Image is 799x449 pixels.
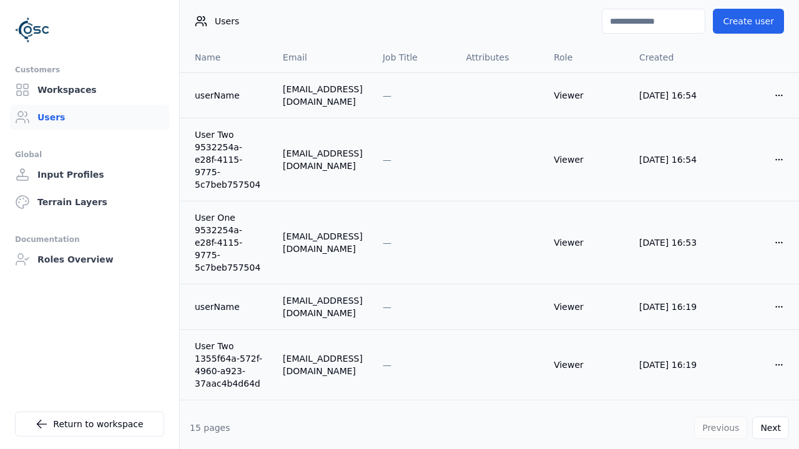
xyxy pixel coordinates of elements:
th: Created [629,42,715,72]
div: [DATE] 16:54 [639,89,705,102]
div: [DATE] 16:53 [639,236,705,249]
a: Return to workspace [15,412,164,437]
div: [EMAIL_ADDRESS][DOMAIN_NAME] [283,294,363,319]
a: Workspaces [10,77,169,102]
div: [EMAIL_ADDRESS][DOMAIN_NAME] [283,147,363,172]
a: userName [195,89,263,102]
a: Terrain Layers [10,190,169,215]
button: Next [752,417,789,439]
a: Roles Overview [10,247,169,272]
div: [EMAIL_ADDRESS][DOMAIN_NAME] [283,352,363,377]
div: [DATE] 16:54 [639,153,705,166]
th: Job Title [373,42,456,72]
a: User Two 1355f64a-572f-4960-a923-37aac4b4d64d [195,340,263,390]
span: Users [215,15,239,27]
div: Documentation [15,232,164,247]
div: Viewer [554,153,619,166]
div: [DATE] 16:19 [639,359,705,371]
th: Attributes [456,42,544,72]
th: Role [544,42,629,72]
div: Viewer [554,236,619,249]
img: Logo [15,12,50,47]
div: [EMAIL_ADDRESS][DOMAIN_NAME] [283,83,363,108]
span: — [383,238,391,248]
span: — [383,360,391,370]
div: Global [15,147,164,162]
a: User One 9532254a-e28f-4115-9775-5c7beb757504 [195,211,263,274]
span: — [383,90,391,100]
span: 15 pages [190,423,230,433]
button: Create user [713,9,784,34]
div: [EMAIL_ADDRESS][DOMAIN_NAME] [283,230,363,255]
div: Viewer [554,301,619,313]
th: Name [180,42,273,72]
a: userName [195,301,263,313]
div: Customers [15,62,164,77]
span: — [383,302,391,312]
a: Users [10,105,169,130]
a: Input Profiles [10,162,169,187]
span: — [383,155,391,165]
th: Email [273,42,373,72]
div: [DATE] 16:19 [639,301,705,313]
a: User Two 9532254a-e28f-4115-9775-5c7beb757504 [195,128,263,191]
div: Viewer [554,89,619,102]
div: Viewer [554,359,619,371]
